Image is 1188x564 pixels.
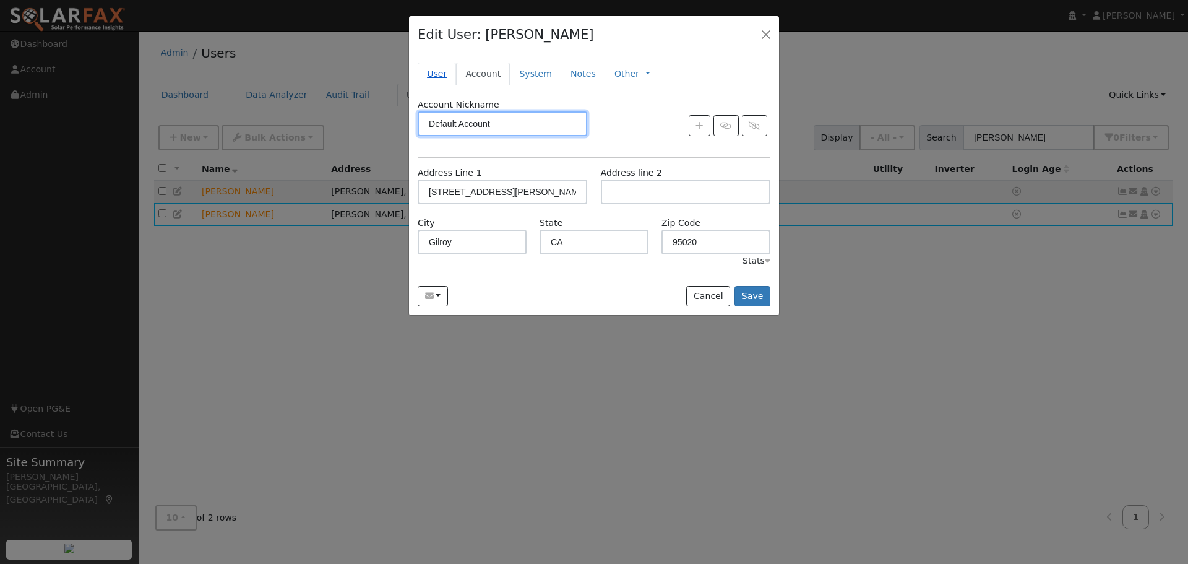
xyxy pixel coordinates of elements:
[418,25,594,45] h4: Edit User: [PERSON_NAME]
[742,254,770,267] div: Stats
[418,98,499,111] label: Account Nickname
[540,217,562,230] label: State
[601,167,662,180] label: Address line 2
[614,67,639,80] a: Other
[418,217,435,230] label: City
[713,115,739,136] button: Link Account
[418,286,448,307] button: i.mirza50@gmail.com
[742,115,767,136] button: Unlink Account
[510,63,561,85] a: System
[418,63,456,85] a: User
[689,115,710,136] button: Create New Account
[561,63,605,85] a: Notes
[418,167,481,180] label: Address Line 1
[661,217,700,230] label: Zip Code
[686,286,730,307] button: Cancel
[456,63,510,85] a: Account
[734,286,770,307] button: Save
